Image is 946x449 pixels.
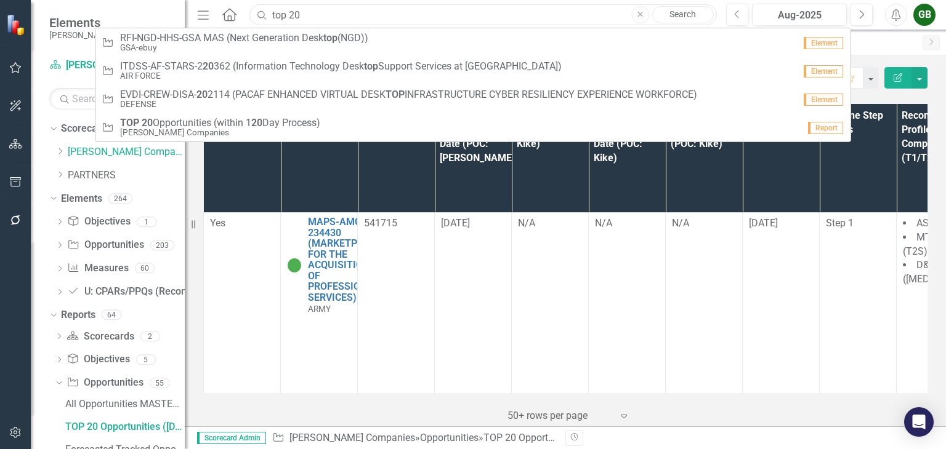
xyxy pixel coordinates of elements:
strong: 20 [203,60,214,72]
a: Measures [67,261,128,276]
strong: top [323,32,338,44]
a: TOP 20 Opportunities ([DATE] Process) [62,417,185,437]
input: Search ClearPoint... [249,4,716,26]
a: Scorecards [67,330,134,344]
span: Step 1 [826,217,854,229]
div: » » [272,431,556,445]
div: 264 [108,193,132,204]
span: Element [804,93,843,106]
a: MAPS-AMC-234430 (MARKETPLACE FOR THE ACQUISITION OF PROFESSIONAL SERVICES) [308,217,381,303]
small: [PERSON_NAME] Companies [49,30,158,40]
small: DEFENSE [120,100,697,109]
div: 203 [150,240,174,250]
div: N/A [672,217,736,231]
span: Scorecard Admin [197,432,266,444]
div: All Opportunities MASTER LIST [65,399,185,410]
strong: TOP [386,89,405,100]
strong: 20 [196,89,208,100]
a: Opportunities [67,376,143,390]
button: Aug-2025 [752,4,847,26]
div: N/A [595,217,659,231]
span: ITDSS-AF-STARS-2 362 (Information Technology Desk Support Services at [GEOGRAPHIC_DATA]) [120,61,562,72]
strong: 20 [251,117,262,129]
button: GB [913,4,936,26]
a: [PERSON_NAME] Companies [68,145,185,159]
a: Opportunities (within 120Day Process)[PERSON_NAME] CompaniesReport [95,113,851,141]
small: GSA-ebuy [120,43,368,52]
a: RFI-NGD-HHS-GSA MAS (Next Generation Desktop(NGD))GSA-ebuyElement [95,28,851,57]
div: TOP 20 Opportunities ([DATE] Process) [65,421,185,432]
span: EVDI-CREW-DISA- 2114 (PACAF ENHANCED VIRTUAL DESK INFRASTRUCTURE CYBER RESILIENCY EXPERIENCE WORK... [120,89,697,100]
div: TOP 20 Opportunities ([DATE] Process) [483,432,652,443]
span: Opportunities (within 1 Day Process) [120,117,320,129]
div: 60 [135,263,155,274]
span: Yes [210,217,225,229]
a: Search [652,6,714,23]
span: Elements [49,15,158,30]
a: PARTNERS [68,169,185,183]
div: 55 [150,378,169,388]
a: [PERSON_NAME] Companies [289,432,415,443]
small: AIR FORCE [120,71,562,81]
span: [DATE] [441,217,470,229]
a: Reports [61,308,95,322]
span: RFI-NGD-HHS-GSA MAS (Next Generation Desk (NGD)) [120,33,368,44]
a: Objectives [67,215,130,229]
a: Objectives [67,352,129,367]
span: Element [804,65,843,77]
small: [PERSON_NAME] Companies [120,128,320,137]
div: N/A [518,217,582,231]
span: Element [804,37,843,49]
a: Elements [61,192,102,206]
span: [DATE] [749,217,778,229]
div: 64 [102,309,121,320]
a: All Opportunities MASTER LIST [62,394,185,414]
a: Opportunities [67,238,144,252]
strong: top [364,60,378,72]
div: 1 [137,217,156,227]
a: U: CPARs/PPQs (Recommended T0/T1/T2/T3) [67,285,289,299]
span: ARMY [308,304,331,314]
div: Open Intercom Messenger [904,407,934,437]
a: Scorecards [61,122,111,136]
a: [PERSON_NAME] Companies [49,58,172,73]
div: 2 [140,331,160,341]
img: ClearPoint Strategy [6,14,28,36]
span: Report [808,122,843,134]
input: Search Below... [49,88,172,109]
span: 541715 [364,217,397,229]
div: Aug-2025 [756,8,843,23]
img: Active [287,258,302,272]
a: EVDI-CREW-DISA-202114 (PACAF ENHANCED VIRTUAL DESKTOPINFRASTRUCTURE CYBER RESILIENCY EXPERIENCE W... [95,85,851,113]
a: Opportunities [420,432,479,443]
div: 5 [136,354,156,365]
a: ITDSS-AF-STARS-220362 (Information Technology DesktopSupport Services at [GEOGRAPHIC_DATA])AIR FO... [95,57,851,85]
